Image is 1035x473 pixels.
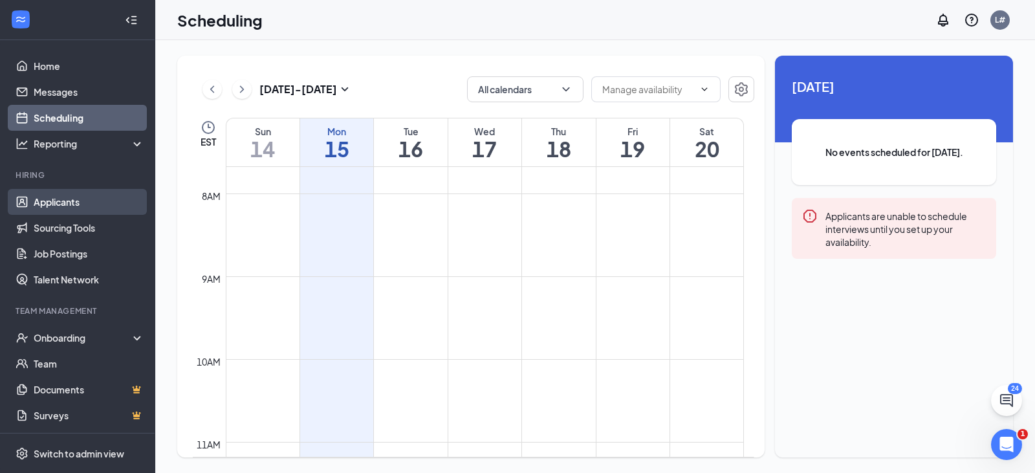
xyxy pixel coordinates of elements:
a: SurveysCrown [34,402,144,428]
button: ChevronRight [232,80,252,99]
div: Sun [226,125,300,138]
h1: Scheduling [177,9,263,31]
div: Team Management [16,305,142,316]
div: Applicants are unable to schedule interviews until you set up your availability. [825,208,986,248]
svg: Clock [201,120,216,135]
div: L# [995,14,1005,25]
svg: UserCheck [16,331,28,344]
a: September 20, 2025 [670,118,743,166]
svg: Settings [16,447,28,460]
svg: Collapse [125,14,138,27]
span: No events scheduled for [DATE]. [818,145,970,159]
span: [DATE] [792,76,996,96]
div: 10am [194,355,223,369]
svg: Error [802,208,818,224]
span: 1 [1018,429,1028,439]
h1: 14 [226,138,300,160]
button: ChevronLeft [202,80,222,99]
h1: 18 [522,138,595,160]
button: All calendarsChevronDown [467,76,583,102]
h1: 16 [374,138,447,160]
div: Sat [670,125,743,138]
svg: ChevronDown [699,84,710,94]
h3: [DATE] - [DATE] [259,82,337,96]
svg: Analysis [16,137,28,150]
svg: ChevronRight [235,82,248,97]
a: Scheduling [34,105,144,131]
svg: Settings [734,82,749,97]
div: Wed [448,125,521,138]
svg: ChatActive [999,393,1014,408]
a: Applicants [34,189,144,215]
div: Switch to admin view [34,447,124,460]
input: Manage availability [602,82,694,96]
a: September 18, 2025 [522,118,595,166]
a: Talent Network [34,267,144,292]
a: September 17, 2025 [448,118,521,166]
h1: 17 [448,138,521,160]
a: Team [34,351,144,377]
svg: SmallChevronDown [337,82,353,97]
a: DocumentsCrown [34,377,144,402]
h1: 15 [300,138,373,160]
a: September 19, 2025 [596,118,670,166]
div: 9am [199,272,223,286]
a: Sourcing Tools [34,215,144,241]
div: Onboarding [34,331,133,344]
button: Settings [728,76,754,102]
a: September 15, 2025 [300,118,373,166]
div: Hiring [16,170,142,181]
div: Reporting [34,137,145,150]
div: Mon [300,125,373,138]
span: EST [201,135,216,148]
a: September 16, 2025 [374,118,447,166]
div: 24 [1008,383,1022,394]
div: Tue [374,125,447,138]
button: ChatActive [991,385,1022,416]
h1: 19 [596,138,670,160]
svg: QuestionInfo [964,12,979,28]
div: Thu [522,125,595,138]
a: Job Postings [34,241,144,267]
div: Fri [596,125,670,138]
svg: Notifications [935,12,951,28]
h1: 20 [670,138,743,160]
a: Home [34,53,144,79]
svg: ChevronLeft [206,82,219,97]
svg: ChevronDown [560,83,572,96]
a: September 14, 2025 [226,118,300,166]
svg: WorkstreamLogo [14,13,27,26]
div: 11am [194,437,223,452]
div: 8am [199,189,223,203]
iframe: Intercom live chat [991,429,1022,460]
a: Messages [34,79,144,105]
